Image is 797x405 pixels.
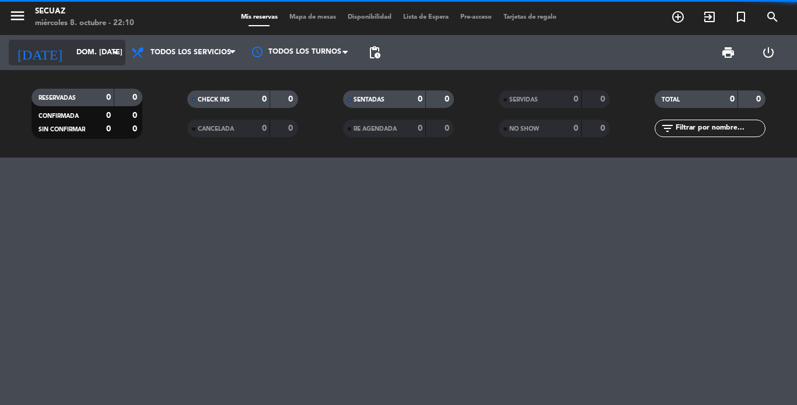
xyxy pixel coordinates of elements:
strong: 0 [262,124,267,132]
span: print [721,46,735,60]
strong: 0 [418,124,422,132]
strong: 0 [418,95,422,103]
i: add_circle_outline [671,10,685,24]
strong: 0 [730,95,735,103]
span: SENTADAS [354,97,384,103]
span: SIN CONFIRMAR [39,127,85,132]
span: Disponibilidad [342,14,397,20]
span: Tarjetas de regalo [498,14,562,20]
span: CANCELADA [198,126,234,132]
span: CHECK INS [198,97,230,103]
strong: 0 [288,124,295,132]
strong: 0 [132,93,139,102]
strong: 0 [132,125,139,133]
strong: 0 [132,111,139,120]
span: CONFIRMADA [39,113,79,119]
div: miércoles 8. octubre - 22:10 [35,18,134,29]
strong: 0 [445,95,452,103]
i: exit_to_app [702,10,716,24]
span: RESERVADAS [39,95,76,101]
span: RE AGENDADA [354,126,397,132]
strong: 0 [106,125,111,133]
div: LOG OUT [748,35,788,70]
i: menu [9,7,26,25]
i: search [765,10,779,24]
strong: 0 [445,124,452,132]
span: pending_actions [368,46,382,60]
i: arrow_drop_down [109,46,123,60]
span: Lista de Espera [397,14,455,20]
span: Mapa de mesas [284,14,342,20]
strong: 0 [574,124,578,132]
strong: 0 [574,95,578,103]
input: Filtrar por nombre... [674,122,765,135]
strong: 0 [600,124,607,132]
i: filter_list [660,121,674,135]
i: power_settings_new [761,46,775,60]
strong: 0 [756,95,763,103]
span: NO SHOW [509,126,539,132]
span: SERVIDAS [509,97,538,103]
button: menu [9,7,26,29]
span: TOTAL [662,97,680,103]
span: Todos los servicios [151,48,231,57]
span: Mis reservas [235,14,284,20]
strong: 0 [288,95,295,103]
strong: 0 [262,95,267,103]
strong: 0 [600,95,607,103]
strong: 0 [106,111,111,120]
i: [DATE] [9,40,71,65]
i: turned_in_not [734,10,748,24]
div: secuaz [35,6,134,18]
strong: 0 [106,93,111,102]
span: Pre-acceso [455,14,498,20]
